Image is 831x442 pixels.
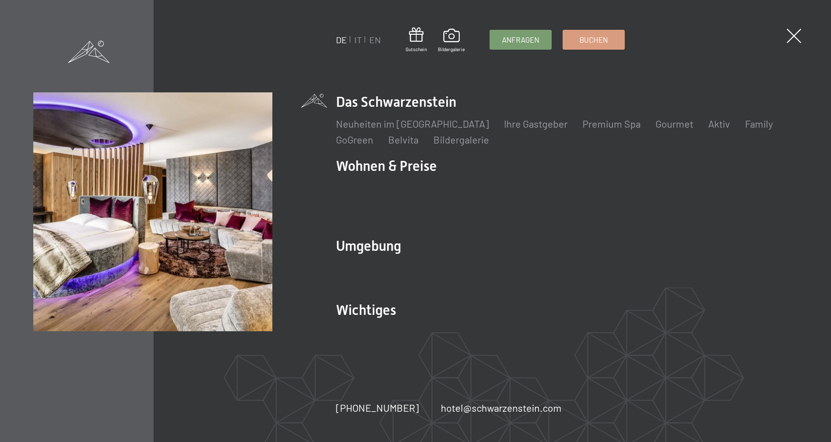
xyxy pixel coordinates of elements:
[441,401,562,415] a: hotel@schwarzenstein.com
[656,118,693,130] a: Gourmet
[438,29,465,53] a: Bildergalerie
[504,118,568,130] a: Ihre Gastgeber
[354,34,362,45] a: IT
[563,30,624,49] a: Buchen
[745,118,773,130] a: Family
[369,34,381,45] a: EN
[336,401,419,415] a: [PHONE_NUMBER]
[582,118,641,130] a: Premium Spa
[490,30,551,49] a: Anfragen
[336,134,373,146] a: GoGreen
[388,134,418,146] a: Belvita
[438,46,465,53] span: Bildergalerie
[708,118,730,130] a: Aktiv
[336,118,489,130] a: Neuheiten im [GEOGRAPHIC_DATA]
[336,402,419,414] span: [PHONE_NUMBER]
[406,27,427,53] a: Gutschein
[580,35,608,45] span: Buchen
[406,46,427,53] span: Gutschein
[336,34,347,45] a: DE
[433,134,489,146] a: Bildergalerie
[502,35,539,45] span: Anfragen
